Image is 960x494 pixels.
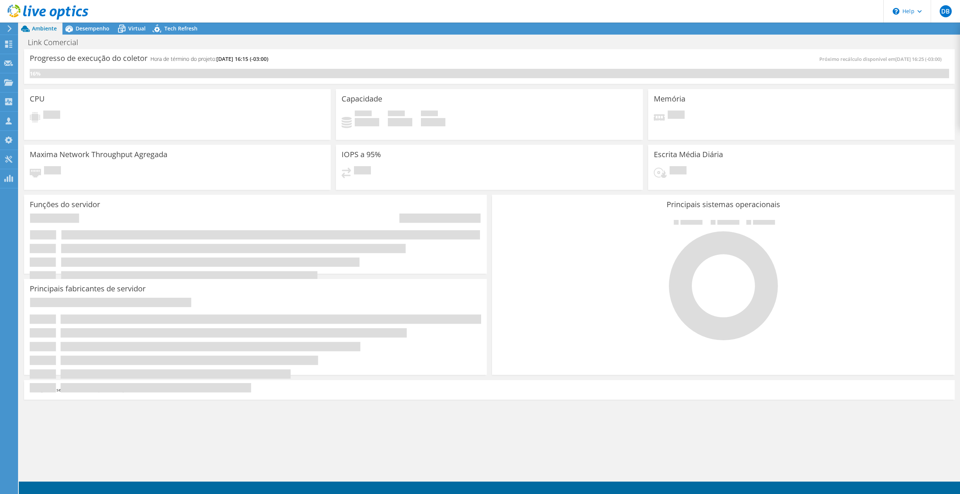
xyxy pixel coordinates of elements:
h4: Hora de término do projeto: [150,55,268,63]
h4: 0 GiB [355,118,379,126]
h3: IOPS a 95% [342,150,381,159]
span: [DATE] 16:15 (-03:00) [216,55,268,62]
h4: 0 GiB [388,118,412,126]
svg: \n [893,8,899,15]
h4: 0 GiB [421,118,445,126]
h3: Principais fabricantes de servidor [30,285,146,293]
h3: Maxima Network Throughput Agregada [30,150,167,159]
h3: Capacidade [342,95,382,103]
span: Pendente [668,111,685,121]
span: Usado [355,111,372,118]
h3: Funções do servidor [30,200,100,209]
span: Disponível [388,111,405,118]
span: Virtual [128,25,146,32]
span: Ambiente [32,25,57,32]
span: Pendente [670,166,687,176]
h3: CPU [30,95,45,103]
span: Pendente [43,111,60,121]
span: DB [940,5,952,17]
span: Pendente [354,166,371,176]
h3: Escrita Média Diária [654,150,723,159]
span: Tech Refresh [164,25,197,32]
span: [DATE] 16:25 (-03:00) [895,56,942,62]
h1: Link Comercial [24,38,90,47]
span: Próximo recálculo disponível em [819,56,945,62]
h3: Memória [654,95,685,103]
div: Esse gráfico será exibido assim que a execução do coletor for concluída [24,380,955,400]
span: Pendente [44,166,61,176]
span: Total [421,111,438,118]
h3: Principais sistemas operacionais [498,200,949,209]
span: Desempenho [76,25,109,32]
